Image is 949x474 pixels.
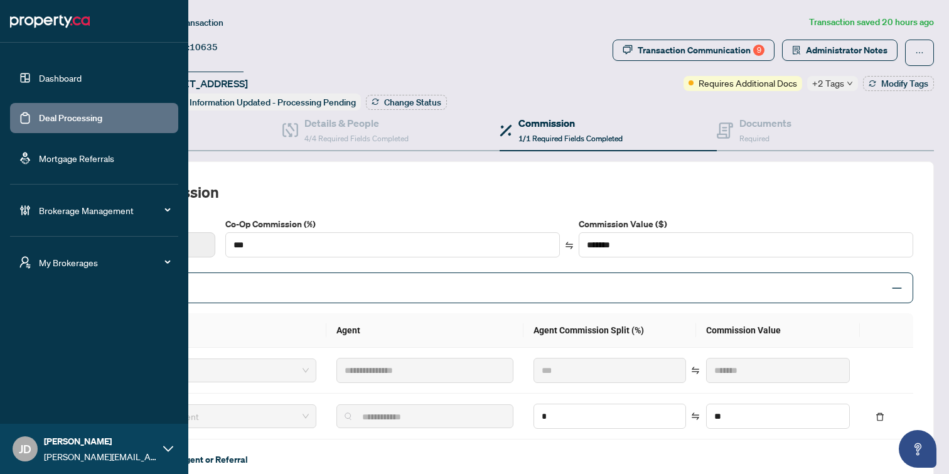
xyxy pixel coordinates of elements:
th: Commission Value [696,313,860,348]
span: minus [891,283,903,294]
span: Modify Tags [881,79,928,88]
span: +2 Tags [812,76,844,90]
th: Agent Commission Split (%) [523,313,696,348]
span: My Brokerages [39,256,169,269]
span: swap [565,241,574,250]
span: Property.ca Agent [104,407,309,426]
th: Agent [326,313,523,348]
button: Administrator Notes [782,40,898,61]
label: Co-Op Commission (%) [225,217,560,231]
img: logo [10,11,90,31]
span: Primary [104,361,309,380]
button: Open asap [899,430,936,468]
a: Mortgage Referrals [39,153,114,164]
a: Deal Processing [39,112,102,124]
span: Requires Additional Docs [699,76,797,90]
span: View Transaction [156,17,223,28]
h4: Commission [518,116,623,131]
span: down [847,80,853,87]
a: Dashboard [39,72,82,83]
span: solution [792,46,801,55]
span: delete [876,412,884,421]
div: 9 [753,45,764,56]
h4: Documents [739,116,791,131]
span: Change Status [384,98,441,107]
span: user-switch [19,256,31,269]
span: Administrator Notes [806,40,887,60]
span: [PERSON_NAME] [44,434,157,448]
span: Required [739,134,769,143]
button: Modify Tags [863,76,934,91]
span: swap [691,412,700,421]
button: Transaction Communication9 [613,40,775,61]
span: Brokerage Management [39,203,169,217]
span: 1/1 Required Fields Completed [518,134,623,143]
h2: Co-op Commission [86,182,913,202]
span: [STREET_ADDRESS] [156,76,248,91]
span: 10635 [190,41,218,53]
span: ellipsis [915,48,924,57]
span: JD [19,440,31,458]
button: Change Status [366,95,447,110]
div: Split Commission [86,272,913,303]
span: Information Updated - Processing Pending [190,97,356,108]
img: search_icon [345,412,352,420]
label: Commission Value ($) [579,217,913,231]
div: Transaction Communication [638,40,764,60]
span: [PERSON_NAME][EMAIL_ADDRESS][PERSON_NAME][DOMAIN_NAME] [44,450,157,463]
article: Transaction saved 20 hours ago [809,15,934,30]
h4: Details & People [304,116,409,131]
span: swap [691,366,700,375]
span: 4/4 Required Fields Completed [304,134,409,143]
div: Status: [156,94,361,110]
th: Type [86,313,326,348]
